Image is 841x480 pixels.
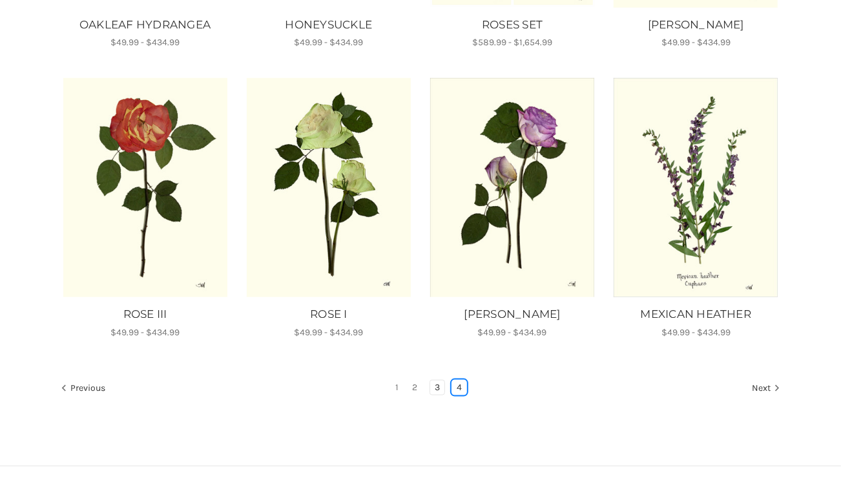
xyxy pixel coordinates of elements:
img: Unframed [613,78,779,297]
span: $49.99 - $434.99 [661,37,731,48]
img: Unframed [62,78,228,297]
span: $49.99 - $434.99 [478,327,547,338]
a: ROSES SET, Price range from $589.99 to $1,654.99 [428,17,597,34]
a: HONEYSUCKLE, Price range from $49.99 to $434.99 [244,17,413,34]
a: Page 4 of 4 [452,381,466,395]
nav: pagination [60,380,781,398]
a: MEXICAN HEATHER, Price range from $49.99 to $434.99 [611,306,781,323]
span: $49.99 - $434.99 [110,37,180,48]
a: Page 1 of 4 [391,381,403,395]
span: $589.99 - $1,654.99 [472,37,552,48]
a: Previous [61,381,110,397]
a: Next [747,381,780,397]
a: OAKLEAF HYDRANGEA, Price range from $49.99 to $434.99 [60,17,230,34]
a: ROSE IV, Price range from $49.99 to $434.99 [611,17,781,34]
a: ROSE III, Price range from $49.99 to $434.99 [62,78,228,297]
a: ROSE III, Price range from $49.99 to $434.99 [60,306,230,323]
span: $49.99 - $434.99 [110,327,180,338]
span: $49.99 - $434.99 [294,37,363,48]
span: $49.99 - $434.99 [294,327,363,338]
a: ROSE II, Price range from $49.99 to $434.99 [428,306,597,323]
a: ROSE I, Price range from $49.99 to $434.99 [245,78,411,297]
img: Unframed [430,78,596,297]
a: MEXICAN HEATHER, Price range from $49.99 to $434.99 [613,78,779,297]
a: ROSE II, Price range from $49.99 to $434.99 [430,78,596,297]
a: ROSE I, Price range from $49.99 to $434.99 [244,306,413,323]
span: $49.99 - $434.99 [661,327,731,338]
a: Page 2 of 4 [408,381,422,395]
a: Page 3 of 4 [430,381,444,395]
img: Unframed [245,78,411,297]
